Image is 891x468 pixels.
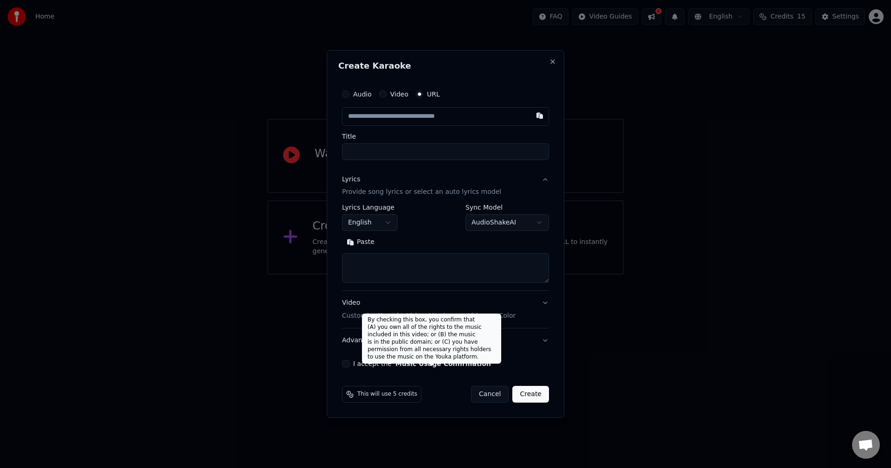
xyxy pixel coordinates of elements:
[342,235,379,250] button: Paste
[342,133,549,140] label: Title
[342,175,360,184] div: Lyrics
[357,391,417,398] span: This will use 5 credits
[512,386,549,403] button: Create
[427,91,440,97] label: URL
[362,314,501,364] div: By checking this box, you confirm that (A) you own all of the rights to the music included in thi...
[342,205,398,211] label: Lyrics Language
[390,91,408,97] label: Video
[395,360,491,367] button: I accept the
[465,205,549,211] label: Sync Model
[342,328,549,353] button: Advanced
[342,188,501,197] p: Provide song lyrics or select an auto lyrics model
[342,205,549,291] div: LyricsProvide song lyrics or select an auto lyrics model
[342,167,549,205] button: LyricsProvide song lyrics or select an auto lyrics model
[353,360,491,367] label: I accept the
[471,386,509,403] button: Cancel
[353,91,372,97] label: Audio
[338,62,553,70] h2: Create Karaoke
[342,291,549,328] button: VideoCustomize Karaoke Video: Use Image, Video, or Color
[342,299,516,321] div: Video
[342,311,516,321] p: Customize Karaoke Video: Use Image, Video, or Color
